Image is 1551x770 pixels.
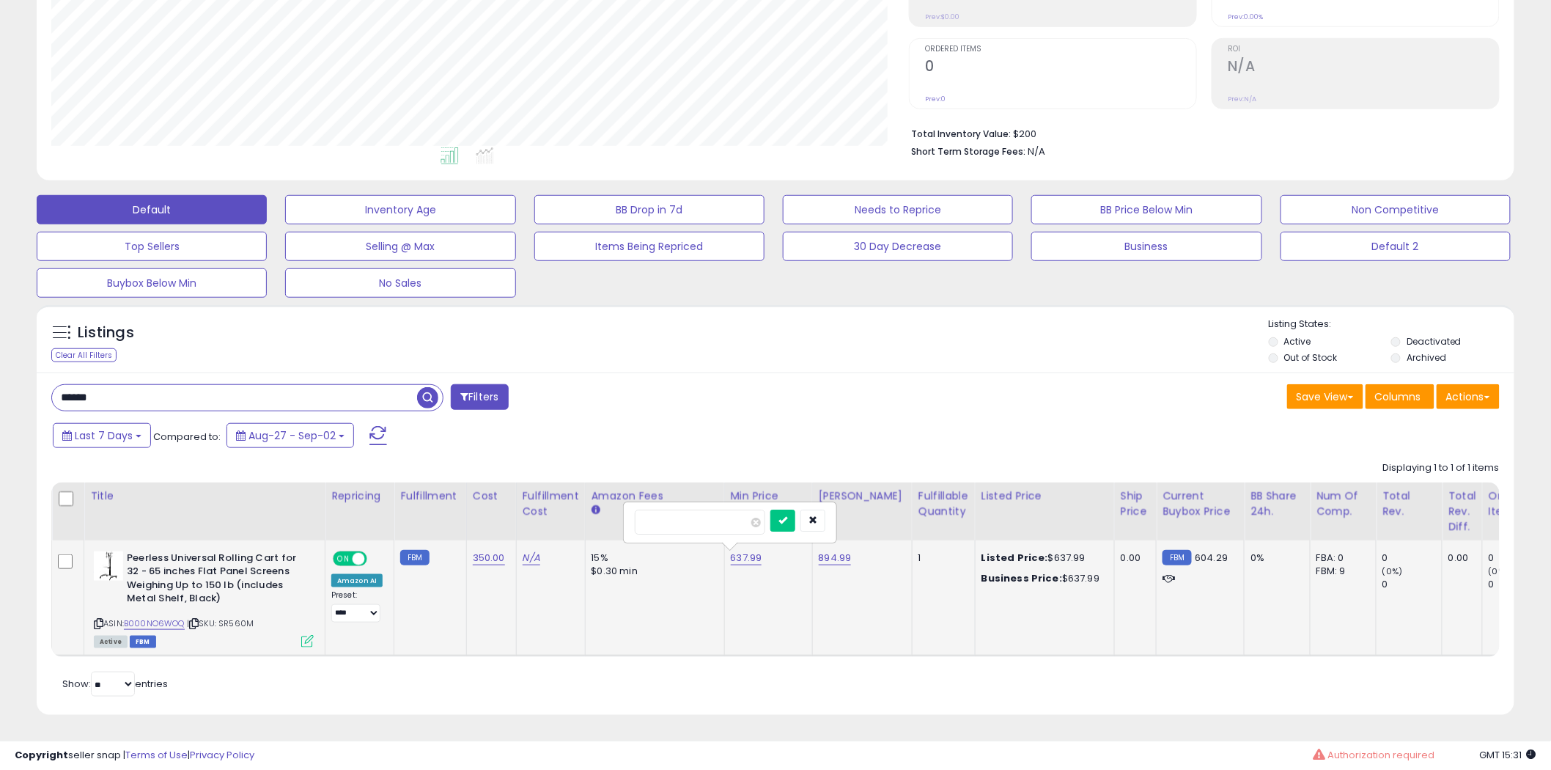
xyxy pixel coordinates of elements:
[1407,335,1462,348] label: Deactivated
[125,748,188,762] a: Terms of Use
[331,590,383,623] div: Preset:
[124,617,185,630] a: B000NO6WOQ
[285,268,515,298] button: No Sales
[918,488,969,519] div: Fulfillable Quantity
[331,574,383,587] div: Amazon AI
[473,488,510,504] div: Cost
[365,552,388,565] span: OFF
[1375,389,1421,404] span: Columns
[331,488,388,504] div: Repricing
[981,572,1103,585] div: $637.99
[534,195,765,224] button: BB Drop in 7d
[1250,488,1304,519] div: BB Share 24h.
[285,195,515,224] button: Inventory Age
[190,748,254,762] a: Privacy Policy
[783,232,1013,261] button: 30 Day Decrease
[15,748,68,762] strong: Copyright
[1228,45,1499,54] span: ROI
[1287,384,1363,409] button: Save View
[1382,488,1436,519] div: Total Rev.
[15,749,254,763] div: seller snap | |
[37,268,267,298] button: Buybox Below Min
[925,12,959,21] small: Prev: $0.00
[1121,551,1145,565] div: 0.00
[592,551,713,565] div: 15%
[1121,488,1150,519] div: Ship Price
[819,488,906,504] div: [PERSON_NAME]
[400,488,460,504] div: Fulfillment
[1031,232,1261,261] button: Business
[1028,144,1045,158] span: N/A
[153,430,221,444] span: Compared to:
[1228,58,1499,78] h2: N/A
[1316,551,1365,565] div: FBA: 0
[1250,551,1299,565] div: 0%
[1316,565,1365,578] div: FBM: 9
[226,423,354,448] button: Aug-27 - Sep-02
[51,348,117,362] div: Clear All Filters
[400,550,429,565] small: FBM
[75,428,133,443] span: Last 7 Days
[1489,578,1548,591] div: 0
[334,552,353,565] span: ON
[1196,551,1228,565] span: 604.29
[1480,748,1536,762] span: 2025-09-10 15:31 GMT
[94,551,123,581] img: 31py-vuhjDL._SL40_.jpg
[1163,550,1191,565] small: FBM
[523,488,579,519] div: Fulfillment Cost
[911,128,1011,140] b: Total Inventory Value:
[981,551,1048,565] b: Listed Price:
[1281,232,1511,261] button: Default 2
[731,488,806,504] div: Min Price
[451,384,508,410] button: Filters
[1366,384,1434,409] button: Columns
[981,488,1108,504] div: Listed Price
[53,423,151,448] button: Last 7 Days
[473,551,505,565] a: 350.00
[918,551,964,565] div: 1
[1382,578,1442,591] div: 0
[1163,488,1238,519] div: Current Buybox Price
[981,571,1062,585] b: Business Price:
[731,551,762,565] a: 637.99
[1228,12,1263,21] small: Prev: 0.00%
[981,551,1103,565] div: $637.99
[1382,551,1442,565] div: 0
[248,428,336,443] span: Aug-27 - Sep-02
[127,551,305,609] b: Peerless Universal Rolling Cart for 32 - 65 inches Flat Panel Screens Weighing Up to 150 lb (incl...
[592,504,600,517] small: Amazon Fees.
[94,636,128,648] span: All listings currently available for purchase on Amazon
[819,551,852,565] a: 894.99
[1407,351,1446,364] label: Archived
[1284,351,1338,364] label: Out of Stock
[1281,195,1511,224] button: Non Competitive
[1031,195,1261,224] button: BB Price Below Min
[130,636,156,648] span: FBM
[592,488,718,504] div: Amazon Fees
[1437,384,1500,409] button: Actions
[1284,335,1311,348] label: Active
[523,551,540,565] a: N/A
[90,488,319,504] div: Title
[94,551,314,647] div: ASIN:
[925,95,946,103] small: Prev: 0
[925,45,1196,54] span: Ordered Items
[1316,488,1370,519] div: Num of Comp.
[1383,461,1500,475] div: Displaying 1 to 1 of 1 items
[534,232,765,261] button: Items Being Repriced
[1228,95,1256,103] small: Prev: N/A
[37,232,267,261] button: Top Sellers
[911,145,1025,158] b: Short Term Storage Fees:
[592,565,713,578] div: $0.30 min
[62,677,168,691] span: Show: entries
[1448,488,1476,535] div: Total Rev. Diff.
[783,195,1013,224] button: Needs to Reprice
[37,195,267,224] button: Default
[1489,488,1542,519] div: Ordered Items
[925,58,1196,78] h2: 0
[1269,318,1514,331] p: Listing States:
[911,124,1489,142] li: $200
[187,617,254,629] span: | SKU: SR560M
[285,232,515,261] button: Selling @ Max
[1382,565,1403,577] small: (0%)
